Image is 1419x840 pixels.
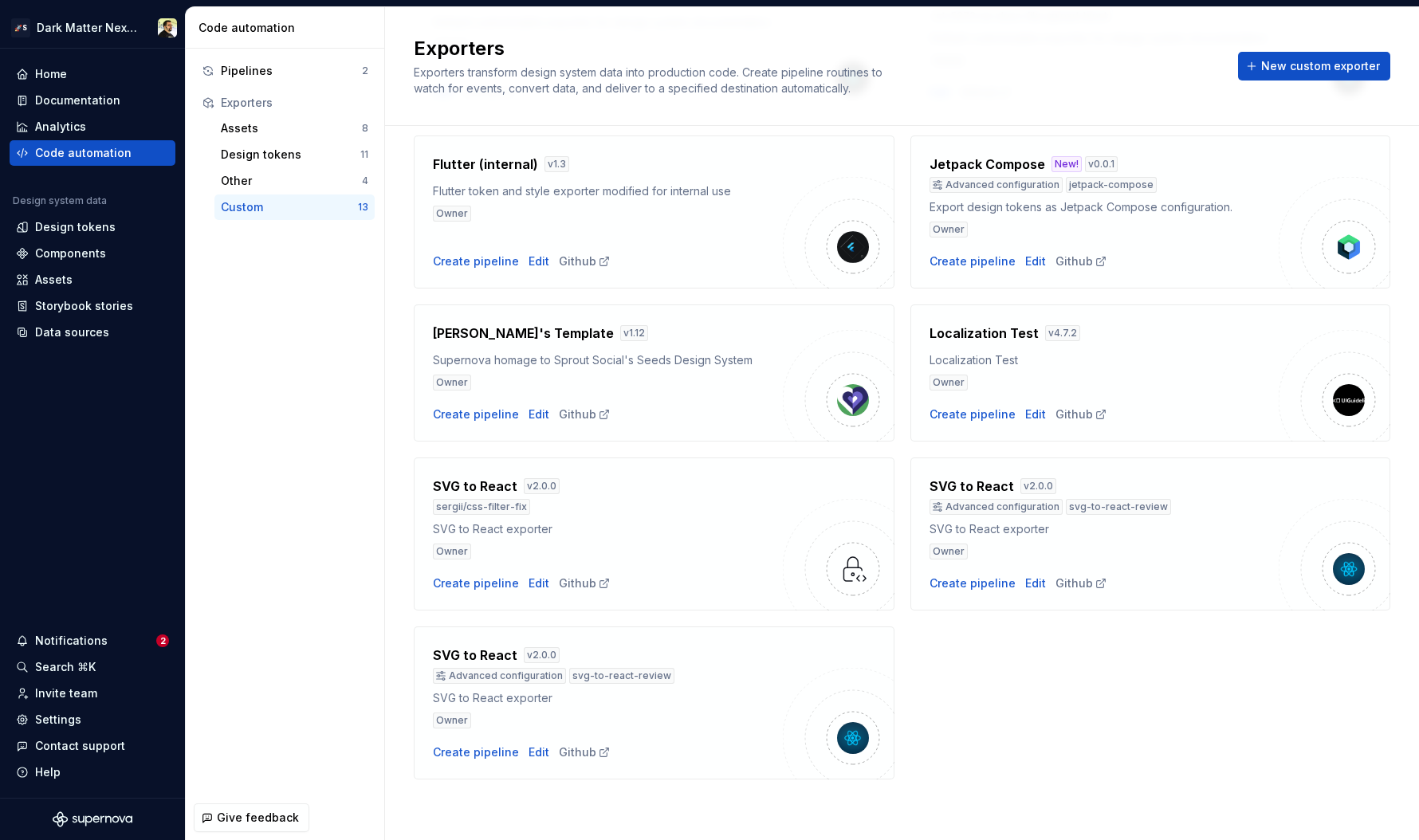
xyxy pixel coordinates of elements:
[433,406,519,422] button: Create pipeline
[10,654,175,680] button: Search ⌘K
[214,168,375,194] a: Other4
[214,142,375,167] button: Design tokens11
[214,116,375,141] button: Assets8
[1066,177,1157,193] div: jetpack-compose
[10,760,175,785] button: Help
[214,194,375,220] button: Custom13
[529,744,549,760] a: Edit
[930,324,1039,343] h4: Localization Test
[433,544,471,559] div: Owner
[35,764,61,780] div: Help
[620,325,648,341] div: v 1.12
[221,63,362,79] div: Pipelines
[53,811,132,827] svg: Supernova Logo
[433,521,783,537] div: SVG to React exporter
[35,66,67,82] div: Home
[362,122,368,135] div: 8
[930,222,968,237] div: Owner
[10,733,175,759] button: Contact support
[433,324,614,343] h4: [PERSON_NAME]'s Template
[35,324,109,340] div: Data sources
[1055,575,1107,591] a: Github
[930,177,1063,193] div: Advanced configuration
[221,95,368,111] div: Exporters
[10,320,175,345] a: Data sources
[433,744,519,760] button: Create pipeline
[3,10,182,45] button: 🚀SDark Matter Next GenHonza Toman
[10,214,175,240] a: Design tokens
[433,477,517,496] h4: SVG to React
[362,175,368,187] div: 4
[10,293,175,319] a: Storybook stories
[10,88,175,113] a: Documentation
[10,114,175,139] a: Analytics
[1066,499,1171,515] div: svg-to-react-review
[156,634,169,647] span: 2
[433,668,566,684] div: Advanced configuration
[35,92,120,108] div: Documentation
[1025,575,1046,591] div: Edit
[433,183,783,199] div: Flutter token and style exporter modified for internal use
[10,707,175,732] a: Settings
[559,253,611,269] a: Github
[199,20,378,36] div: Code automation
[930,199,1279,215] div: Export design tokens as Jetpack Compose configuration.
[221,199,358,215] div: Custom
[10,61,175,87] a: Home
[414,65,886,95] span: Exporters transform design system data into production code. Create pipeline routines to watch fo...
[433,646,517,665] h4: SVG to React
[158,18,177,37] img: Honza Toman
[35,272,73,288] div: Assets
[35,738,125,754] div: Contact support
[529,406,549,422] a: Edit
[930,521,1279,537] div: SVG to React exporter
[433,352,783,368] div: Supernova homage to Sprout Social's Seeds Design System
[195,58,375,84] button: Pipelines2
[930,477,1014,496] h4: SVG to React
[414,36,1219,61] h2: Exporters
[529,253,549,269] a: Edit
[35,219,116,235] div: Design tokens
[930,375,968,391] div: Owner
[221,147,360,163] div: Design tokens
[35,298,133,314] div: Storybook stories
[217,810,299,826] span: Give feedback
[524,647,560,663] div: v 2.0.0
[433,206,471,222] div: Owner
[559,406,611,422] a: Github
[35,145,132,161] div: Code automation
[358,201,368,214] div: 13
[930,352,1279,368] div: Localization Test
[1261,58,1380,74] span: New custom exporter
[569,668,674,684] div: svg-to-react-review
[35,633,108,649] div: Notifications
[1025,253,1046,269] a: Edit
[930,406,1016,422] button: Create pipeline
[362,65,368,77] div: 2
[544,156,569,172] div: v 1.3
[1055,253,1107,269] a: Github
[433,375,471,391] div: Owner
[360,148,368,161] div: 11
[1045,325,1080,341] div: v 4.7.2
[1025,406,1046,422] a: Edit
[559,744,611,760] a: Github
[433,253,519,269] button: Create pipeline
[10,267,175,292] a: Assets
[930,155,1045,174] h4: Jetpack Compose
[13,194,107,207] div: Design system data
[930,253,1016,269] button: Create pipeline
[35,119,86,135] div: Analytics
[433,155,538,174] h4: Flutter (internal)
